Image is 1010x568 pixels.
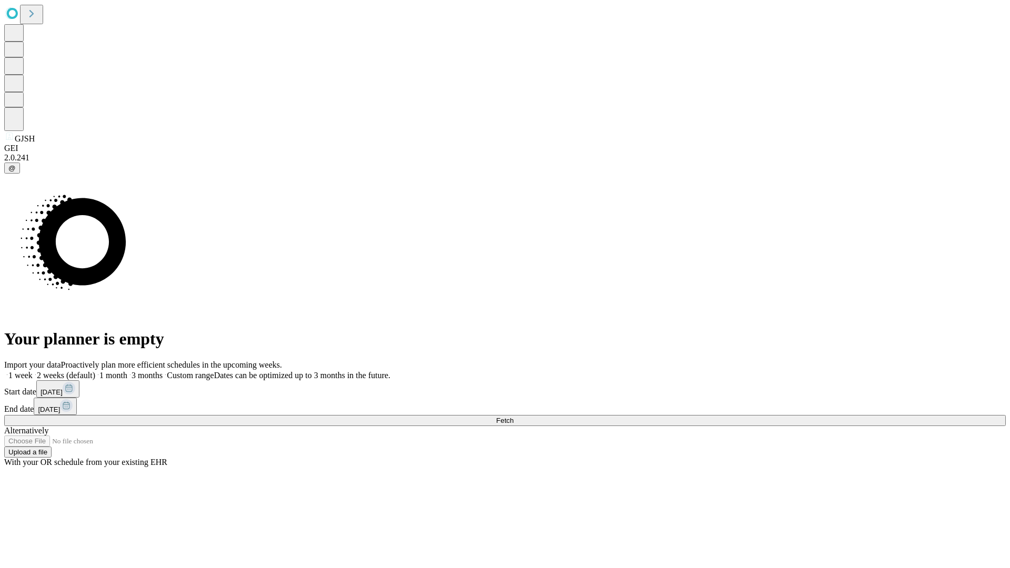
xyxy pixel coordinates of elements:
span: GJSH [15,134,35,143]
button: [DATE] [36,380,79,398]
span: 2 weeks (default) [37,371,95,380]
span: Alternatively [4,426,48,435]
span: Import your data [4,360,61,369]
span: Dates can be optimized up to 3 months in the future. [214,371,390,380]
button: @ [4,163,20,174]
span: Custom range [167,371,214,380]
div: End date [4,398,1006,415]
span: With your OR schedule from your existing EHR [4,458,167,466]
div: Start date [4,380,1006,398]
div: GEI [4,144,1006,153]
div: 2.0.241 [4,153,1006,163]
span: 1 week [8,371,33,380]
span: [DATE] [41,388,63,396]
span: 1 month [99,371,127,380]
button: Fetch [4,415,1006,426]
span: 3 months [132,371,163,380]
span: Proactively plan more efficient schedules in the upcoming weeks. [61,360,282,369]
span: [DATE] [38,405,60,413]
span: @ [8,164,16,172]
button: Upload a file [4,447,52,458]
h1: Your planner is empty [4,329,1006,349]
button: [DATE] [34,398,77,415]
span: Fetch [496,417,513,424]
